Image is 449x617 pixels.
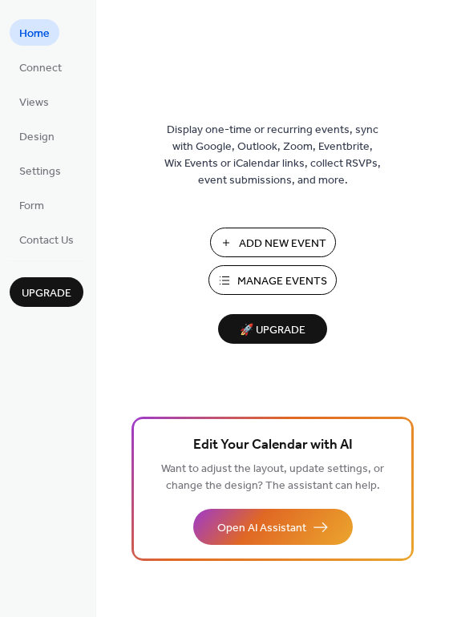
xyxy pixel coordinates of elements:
[10,157,71,183] a: Settings
[164,122,381,189] span: Display one-time or recurring events, sync with Google, Outlook, Zoom, Eventbrite, Wix Events or ...
[217,520,306,537] span: Open AI Assistant
[19,129,55,146] span: Design
[10,192,54,218] a: Form
[210,228,336,257] button: Add New Event
[218,314,327,344] button: 🚀 Upgrade
[208,265,337,295] button: Manage Events
[19,163,61,180] span: Settings
[161,458,384,497] span: Want to adjust the layout, update settings, or change the design? The assistant can help.
[19,198,44,215] span: Form
[228,320,318,341] span: 🚀 Upgrade
[19,26,50,42] span: Home
[10,226,83,252] a: Contact Us
[237,273,327,290] span: Manage Events
[22,285,71,302] span: Upgrade
[19,95,49,111] span: Views
[193,434,353,457] span: Edit Your Calendar with AI
[10,88,59,115] a: Views
[10,277,83,307] button: Upgrade
[193,509,353,545] button: Open AI Assistant
[19,232,74,249] span: Contact Us
[19,60,62,77] span: Connect
[10,19,59,46] a: Home
[239,236,326,252] span: Add New Event
[10,54,71,80] a: Connect
[10,123,64,149] a: Design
